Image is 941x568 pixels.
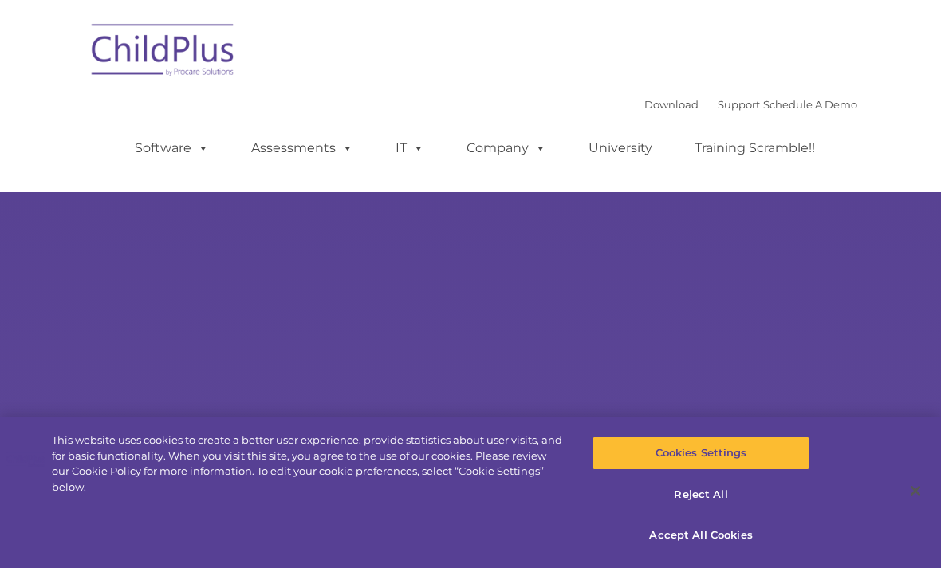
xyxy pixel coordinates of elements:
[718,98,760,111] a: Support
[763,98,857,111] a: Schedule A Demo
[573,132,668,164] a: University
[593,478,809,511] button: Reject All
[84,13,243,92] img: ChildPlus by Procare Solutions
[593,437,809,470] button: Cookies Settings
[235,132,369,164] a: Assessments
[380,132,440,164] a: IT
[593,519,809,552] button: Accept All Cookies
[52,433,565,495] div: This website uses cookies to create a better user experience, provide statistics about user visit...
[119,132,225,164] a: Software
[644,98,699,111] a: Download
[451,132,562,164] a: Company
[898,473,933,508] button: Close
[679,132,831,164] a: Training Scramble!!
[644,98,857,111] font: |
